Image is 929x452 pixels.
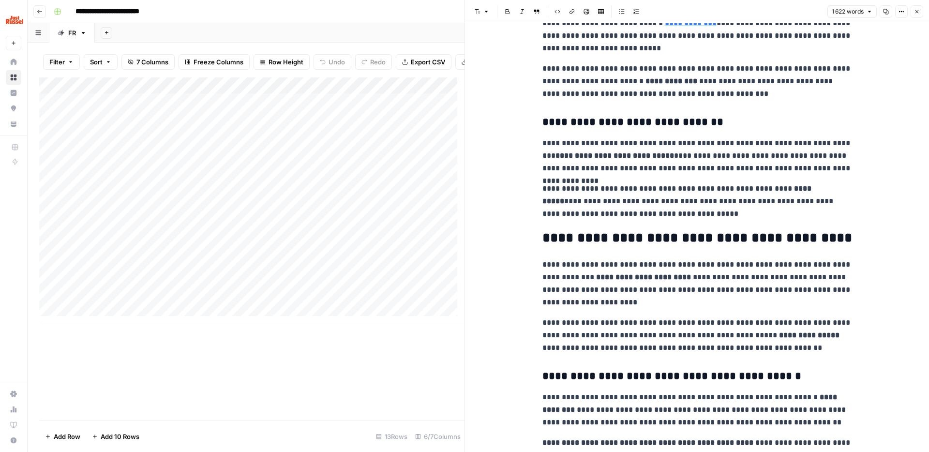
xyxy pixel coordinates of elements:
[6,101,21,116] a: Opportunities
[372,429,411,444] div: 13 Rows
[6,386,21,402] a: Settings
[49,23,95,43] a: FR
[194,57,243,67] span: Freeze Columns
[6,402,21,417] a: Usage
[43,54,80,70] button: Filter
[411,57,445,67] span: Export CSV
[355,54,392,70] button: Redo
[101,432,139,441] span: Add 10 Rows
[84,54,118,70] button: Sort
[6,417,21,433] a: Learning Hub
[6,433,21,448] button: Help + Support
[6,8,21,32] button: Workspace: Just Russel
[827,5,877,18] button: 1 622 words
[370,57,386,67] span: Redo
[254,54,310,70] button: Row Height
[54,432,80,441] span: Add Row
[136,57,168,67] span: 7 Columns
[396,54,451,70] button: Export CSV
[68,28,76,38] div: FR
[39,429,86,444] button: Add Row
[6,85,21,101] a: Insights
[6,54,21,70] a: Home
[121,54,175,70] button: 7 Columns
[329,57,345,67] span: Undo
[832,7,864,16] span: 1 622 words
[86,429,145,444] button: Add 10 Rows
[6,116,21,132] a: Your Data
[6,70,21,85] a: Browse
[314,54,351,70] button: Undo
[411,429,464,444] div: 6/7 Columns
[90,57,103,67] span: Sort
[49,57,65,67] span: Filter
[6,11,23,29] img: Just Russel Logo
[179,54,250,70] button: Freeze Columns
[269,57,303,67] span: Row Height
